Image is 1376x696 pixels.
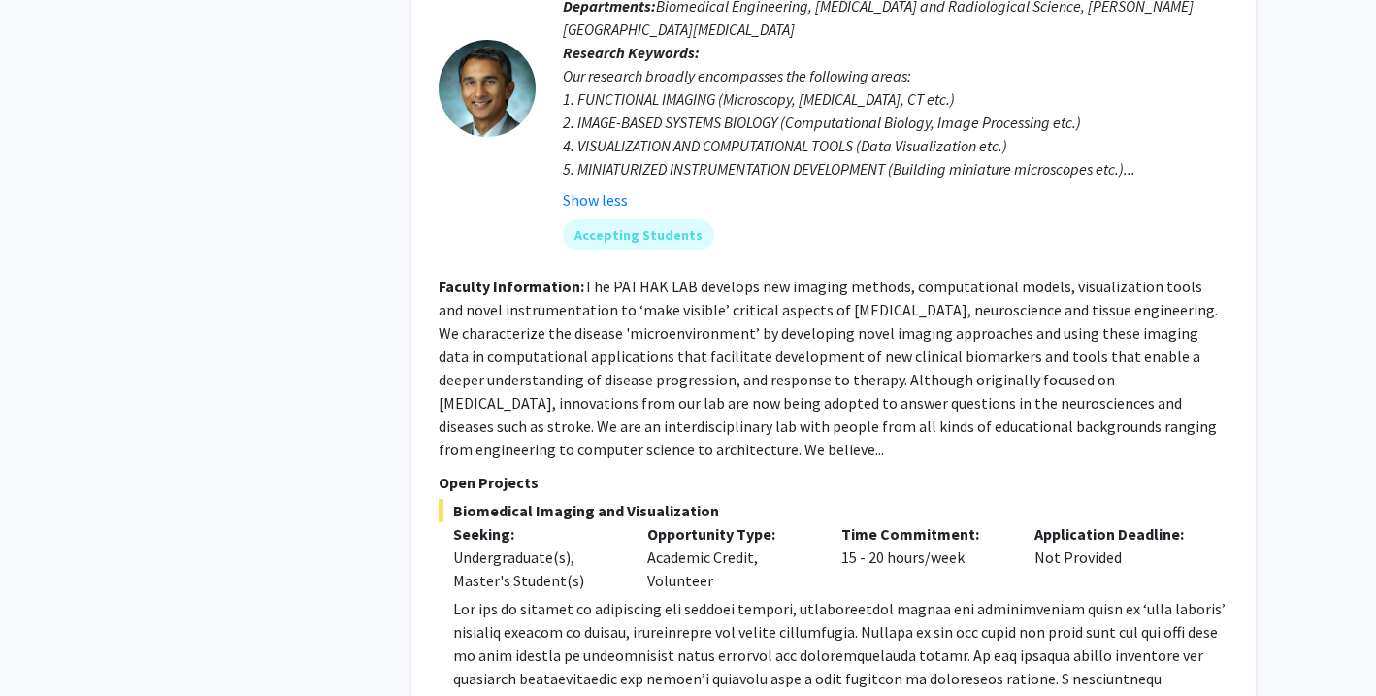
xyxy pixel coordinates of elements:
iframe: Chat [15,609,82,681]
p: Application Deadline: [1034,522,1199,546]
b: Faculty Information: [439,277,584,296]
b: Research Keywords: [563,43,700,62]
fg-read-more: The PATHAK LAB develops new imaging methods, computational models, visualization tools and novel ... [439,277,1218,459]
mat-chip: Accepting Students [563,219,714,250]
button: Show less [563,188,628,212]
p: Open Projects [439,471,1229,494]
div: Not Provided [1020,522,1214,592]
p: Time Commitment: [841,522,1006,546]
div: Undergraduate(s), Master's Student(s) [453,546,618,592]
div: Academic Credit, Volunteer [633,522,827,592]
div: Our research broadly encompasses the following areas: 1. FUNCTIONAL IMAGING (Microscopy, [MEDICAL... [563,64,1229,181]
span: Biomedical Imaging and Visualization [439,499,1229,522]
p: Opportunity Type: [647,522,812,546]
div: 15 - 20 hours/week [827,522,1021,592]
p: Seeking: [453,522,618,546]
